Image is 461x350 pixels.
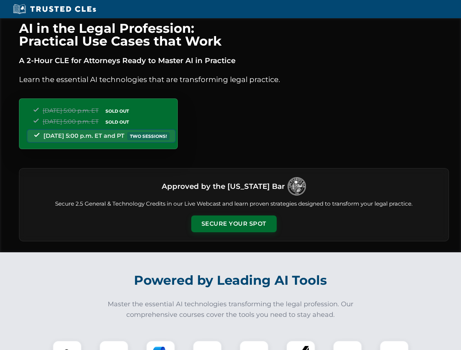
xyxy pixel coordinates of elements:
h2: Powered by Leading AI Tools [28,268,433,293]
p: Secure 2.5 General & Technology Credits in our Live Webcast and learn proven strategies designed ... [28,200,440,208]
h1: AI in the Legal Profession: Practical Use Cases that Work [19,22,449,47]
span: SOLD OUT [103,118,131,126]
p: Learn the essential AI technologies that are transforming legal practice. [19,74,449,85]
h3: Approved by the [US_STATE] Bar [162,180,285,193]
p: Master the essential AI technologies transforming the legal profession. Our comprehensive courses... [103,299,358,320]
span: [DATE] 5:00 p.m. ET [43,107,99,114]
img: Trusted CLEs [11,4,98,15]
span: [DATE] 5:00 p.m. ET [43,118,99,125]
p: A 2-Hour CLE for Attorneys Ready to Master AI in Practice [19,55,449,66]
button: Secure Your Spot [191,215,277,232]
span: SOLD OUT [103,107,131,115]
img: Logo [288,177,306,195]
